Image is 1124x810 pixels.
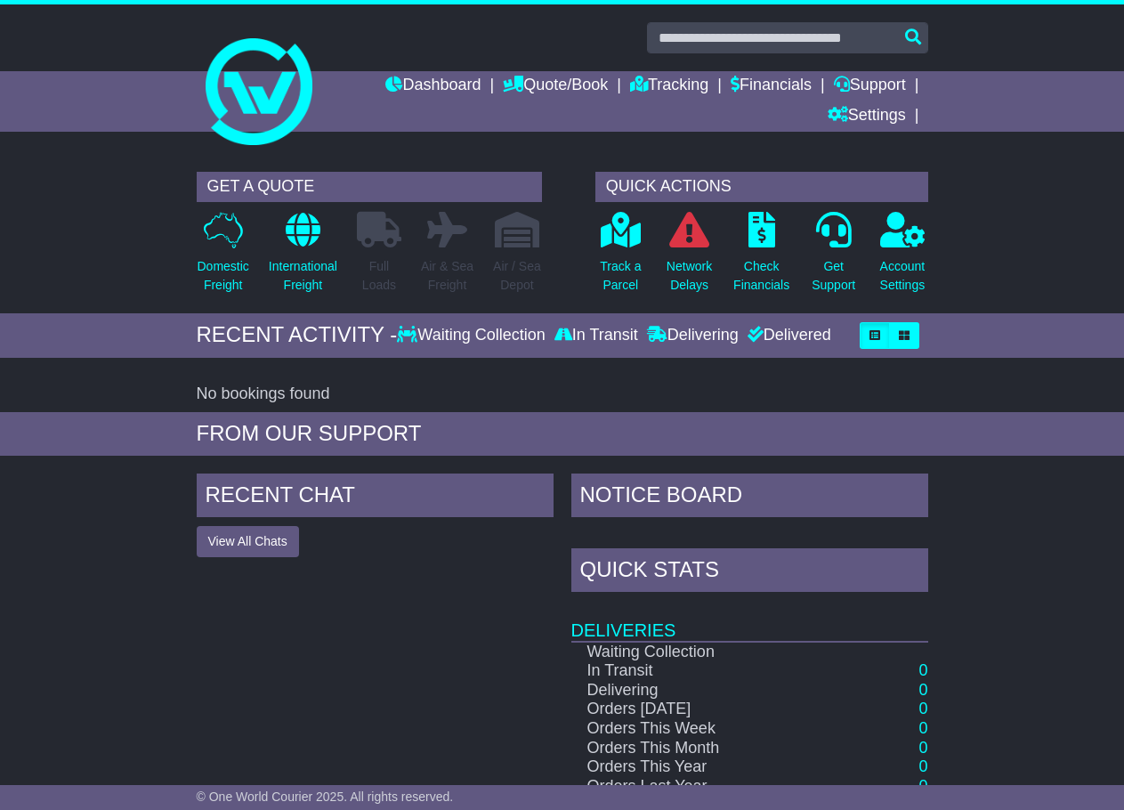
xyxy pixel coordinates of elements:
[880,257,926,295] p: Account Settings
[269,257,337,295] p: International Freight
[879,211,926,304] a: AccountSettings
[571,642,830,662] td: Waiting Collection
[571,548,928,596] div: Quick Stats
[918,700,927,717] a: 0
[599,211,642,304] a: Track aParcel
[918,777,927,795] a: 0
[571,474,928,522] div: NOTICE BOARD
[357,257,401,295] p: Full Loads
[197,172,542,202] div: GET A QUOTE
[918,739,927,757] a: 0
[197,211,250,304] a: DomesticFreight
[571,661,830,681] td: In Transit
[732,211,790,304] a: CheckFinancials
[918,719,927,737] a: 0
[731,71,812,101] a: Financials
[571,757,830,777] td: Orders This Year
[197,526,299,557] button: View All Chats
[493,257,541,295] p: Air / Sea Depot
[918,757,927,775] a: 0
[571,596,928,642] td: Deliveries
[828,101,906,132] a: Settings
[421,257,473,295] p: Air & Sea Freight
[197,385,928,404] div: No bookings found
[918,681,927,699] a: 0
[268,211,338,304] a: InternationalFreight
[197,421,928,447] div: FROM OUR SUPPORT
[550,326,643,345] div: In Transit
[918,661,927,679] a: 0
[595,172,928,202] div: QUICK ACTIONS
[666,211,713,304] a: NetworkDelays
[197,322,398,348] div: RECENT ACTIVITY -
[733,257,789,295] p: Check Financials
[571,719,830,739] td: Orders This Week
[385,71,481,101] a: Dashboard
[571,777,830,797] td: Orders Last Year
[811,211,856,304] a: GetSupport
[834,71,906,101] a: Support
[600,257,641,295] p: Track a Parcel
[630,71,708,101] a: Tracking
[643,326,743,345] div: Delivering
[397,326,549,345] div: Waiting Collection
[571,681,830,701] td: Delivering
[571,700,830,719] td: Orders [DATE]
[812,257,855,295] p: Get Support
[197,474,554,522] div: RECENT CHAT
[198,257,249,295] p: Domestic Freight
[743,326,831,345] div: Delivered
[197,790,454,804] span: © One World Courier 2025. All rights reserved.
[571,739,830,758] td: Orders This Month
[503,71,608,101] a: Quote/Book
[667,257,712,295] p: Network Delays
